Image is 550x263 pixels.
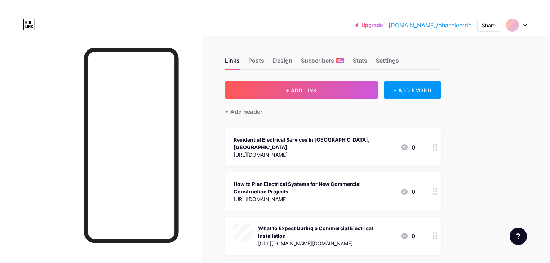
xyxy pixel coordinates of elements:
div: [URL][DOMAIN_NAME] [234,195,394,203]
div: [URL][DOMAIN_NAME] [234,151,394,159]
span: NEW [337,58,343,63]
div: + Add header [225,107,262,116]
button: + ADD LINK [225,81,378,99]
span: + ADD LINK [286,87,317,93]
div: What to Expect During a Commercial Electrical Installation [258,224,394,240]
div: Settings [376,56,399,69]
div: [URL][DOMAIN_NAME][DOMAIN_NAME] [258,240,394,247]
div: Subscribers [301,56,344,69]
div: 0 [400,187,415,196]
div: Design [273,56,292,69]
div: + ADD EMBED [384,81,441,99]
div: 0 [400,232,415,240]
div: Stats [353,56,367,69]
div: Posts [248,56,264,69]
div: 0 [400,143,415,152]
a: [DOMAIN_NAME]/phaselectric [389,21,471,30]
div: Share [482,22,496,29]
div: Residential Electrical Services In [GEOGRAPHIC_DATA], [GEOGRAPHIC_DATA] [234,136,394,151]
a: Upgrade [355,22,383,28]
div: Links [225,56,240,69]
div: How to Plan Electrical Systems for New Commercial Construction Projects [234,180,394,195]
